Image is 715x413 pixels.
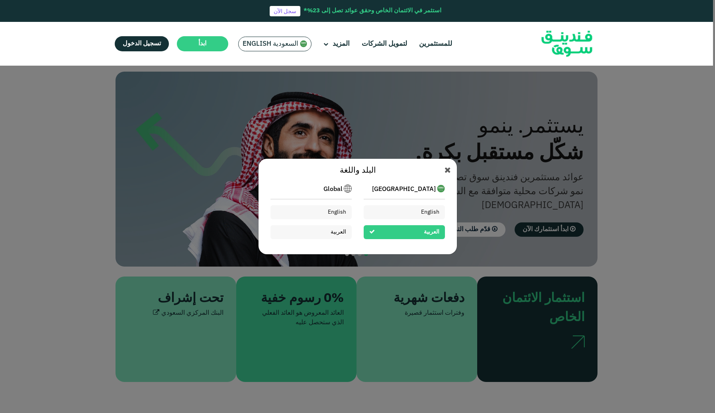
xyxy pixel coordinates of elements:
[360,37,409,51] a: لتمويل الشركات
[331,229,346,235] span: العربية
[270,6,300,16] a: سجل الآن
[300,40,307,47] img: SA Flag
[270,165,445,177] div: البلد واللغة
[328,209,346,215] span: English
[243,39,298,49] span: السعودية English
[123,41,161,47] span: تسجيل الدخول
[323,185,343,194] span: Global
[198,41,206,47] span: ابدأ
[421,209,439,215] span: English
[424,229,439,235] span: العربية
[528,24,606,64] img: Logo
[333,41,350,47] span: المزيد
[417,37,454,51] a: للمستثمرين
[437,185,445,193] img: SA Flag
[344,185,352,193] img: SA Flag
[372,185,436,194] span: [GEOGRAPHIC_DATA]
[304,6,441,16] div: استثمر في الائتمان الخاص وحقق عوائد تصل إلى 23%*
[115,36,169,51] a: تسجيل الدخول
